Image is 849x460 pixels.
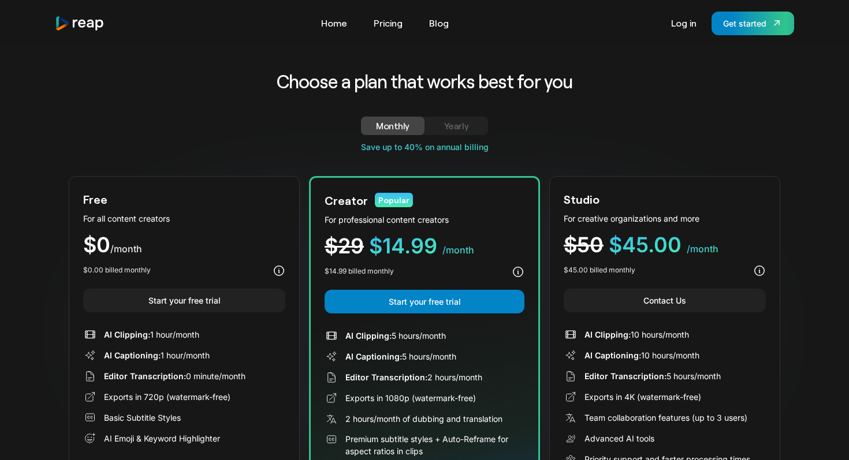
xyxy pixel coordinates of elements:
[345,392,476,404] div: Exports in 1080p (watermark-free)
[345,351,402,361] span: AI Captioning:
[110,243,142,255] span: /month
[369,233,437,259] span: $14.99
[325,233,364,259] span: $29
[55,16,105,31] a: home
[584,370,721,382] div: 5 hours/month
[325,214,524,226] div: For professional content creators
[55,16,105,31] img: reap logo
[104,371,186,381] span: Editor Transcription:
[723,17,766,29] div: Get started
[83,212,285,225] div: For all content creators
[584,349,699,361] div: 10 hours/month
[712,12,794,35] a: Get started
[345,413,502,425] div: 2 hours/month of dubbing and translation
[345,433,524,457] div: Premium subtitle styles + Auto-Reframe for aspect ratios in clips
[104,432,220,444] div: AI Emoji & Keyword Highlighter
[83,234,285,256] div: $0
[564,289,766,312] a: Contact Us
[584,371,666,381] span: Editor Transcription:
[584,391,701,403] div: Exports in 4K (watermark-free)
[564,212,766,225] div: For creative organizations and more
[345,350,456,362] div: 5 hours/month
[69,141,780,153] div: Save up to 40% on annual billing
[609,232,682,257] span: $45.00
[83,190,107,208] div: Free
[104,328,199,341] div: 1 hour/month
[325,192,368,209] div: Creator
[104,349,210,361] div: 1 hour/month
[423,14,455,32] a: Blog
[442,244,474,256] span: /month
[325,290,524,313] a: Start your free trial
[345,330,446,342] div: 5 hours/month
[438,119,474,133] div: Yearly
[584,412,747,424] div: Team collaboration features (up to 3 users)
[104,412,181,424] div: Basic Subtitle Styles
[687,243,718,255] span: /month
[325,266,394,276] div: $14.99 billed monthly
[104,330,150,339] span: AI Clipping:
[564,232,604,257] span: $50
[584,328,689,341] div: 10 hours/month
[564,190,599,208] div: Studio
[345,372,427,382] span: Editor Transcription:
[375,193,413,207] div: Popular
[83,289,285,312] a: Start your free trial
[665,14,702,32] a: Log in
[584,432,654,444] div: Advanced AI tools
[315,14,353,32] a: Home
[368,14,408,32] a: Pricing
[83,265,151,275] div: $0.00 billed monthly
[345,371,482,383] div: 2 hours/month
[345,331,392,341] span: AI Clipping:
[104,350,161,360] span: AI Captioning:
[375,119,411,133] div: Monthly
[584,330,631,339] span: AI Clipping:
[104,391,230,403] div: Exports in 720p (watermark-free)
[584,350,641,360] span: AI Captioning:
[187,69,663,94] h2: Choose a plan that works best for you
[564,265,635,275] div: $45.00 billed monthly
[104,370,245,382] div: 0 minute/month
